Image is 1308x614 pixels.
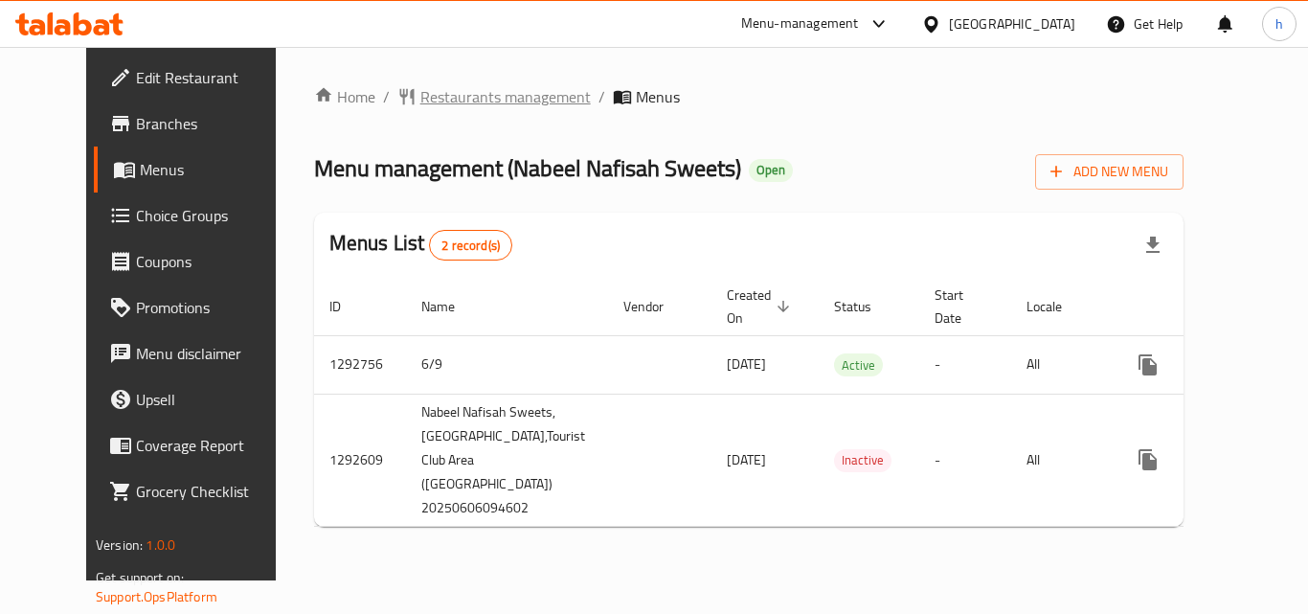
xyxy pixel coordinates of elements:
[140,158,289,181] span: Menus
[136,342,289,365] span: Menu disclaimer
[136,434,289,457] span: Coverage Report
[94,468,304,514] a: Grocery Checklist
[949,13,1075,34] div: [GEOGRAPHIC_DATA]
[1171,342,1217,388] button: Change Status
[96,533,143,557] span: Version:
[1125,342,1171,388] button: more
[1171,437,1217,483] button: Change Status
[94,147,304,193] a: Menus
[136,204,289,227] span: Choice Groups
[94,55,304,101] a: Edit Restaurant
[834,354,883,376] span: Active
[1130,222,1176,268] div: Export file
[727,447,766,472] span: [DATE]
[1011,335,1110,394] td: All
[1050,160,1168,184] span: Add New Menu
[314,394,406,526] td: 1292609
[397,85,591,108] a: Restaurants management
[94,193,304,239] a: Choice Groups
[1026,295,1087,318] span: Locale
[727,284,796,330] span: Created On
[741,12,859,35] div: Menu-management
[421,295,480,318] span: Name
[146,533,175,557] span: 1.0.0
[749,162,793,178] span: Open
[136,66,289,89] span: Edit Restaurant
[94,376,304,422] a: Upsell
[406,394,608,526] td: Nabeel Nafisah Sweets, [GEOGRAPHIC_DATA],Tourist Club Area ([GEOGRAPHIC_DATA]) 20250606094602
[94,239,304,284] a: Coupons
[430,237,511,255] span: 2 record(s)
[94,422,304,468] a: Coverage Report
[96,565,184,590] span: Get support on:
[314,85,375,108] a: Home
[94,101,304,147] a: Branches
[834,449,891,471] span: Inactive
[1011,394,1110,526] td: All
[429,230,512,261] div: Total records count
[136,112,289,135] span: Branches
[636,85,680,108] span: Menus
[1035,154,1184,190] button: Add New Menu
[329,295,366,318] span: ID
[834,295,896,318] span: Status
[136,480,289,503] span: Grocery Checklist
[935,284,988,330] span: Start Date
[329,229,512,261] h2: Menus List
[623,295,688,318] span: Vendor
[314,335,406,394] td: 1292756
[136,296,289,319] span: Promotions
[383,85,390,108] li: /
[749,159,793,182] div: Open
[919,335,1011,394] td: -
[834,353,883,376] div: Active
[94,284,304,330] a: Promotions
[1125,437,1171,483] button: more
[96,584,217,609] a: Support.OpsPlatform
[420,85,591,108] span: Restaurants management
[94,330,304,376] a: Menu disclaimer
[598,85,605,108] li: /
[919,394,1011,526] td: -
[727,352,766,376] span: [DATE]
[1275,13,1283,34] span: h
[314,85,1184,108] nav: breadcrumb
[834,449,891,472] div: Inactive
[136,388,289,411] span: Upsell
[314,147,741,190] span: Menu management ( Nabeel Nafisah Sweets )
[406,335,608,394] td: 6/9
[136,250,289,273] span: Coupons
